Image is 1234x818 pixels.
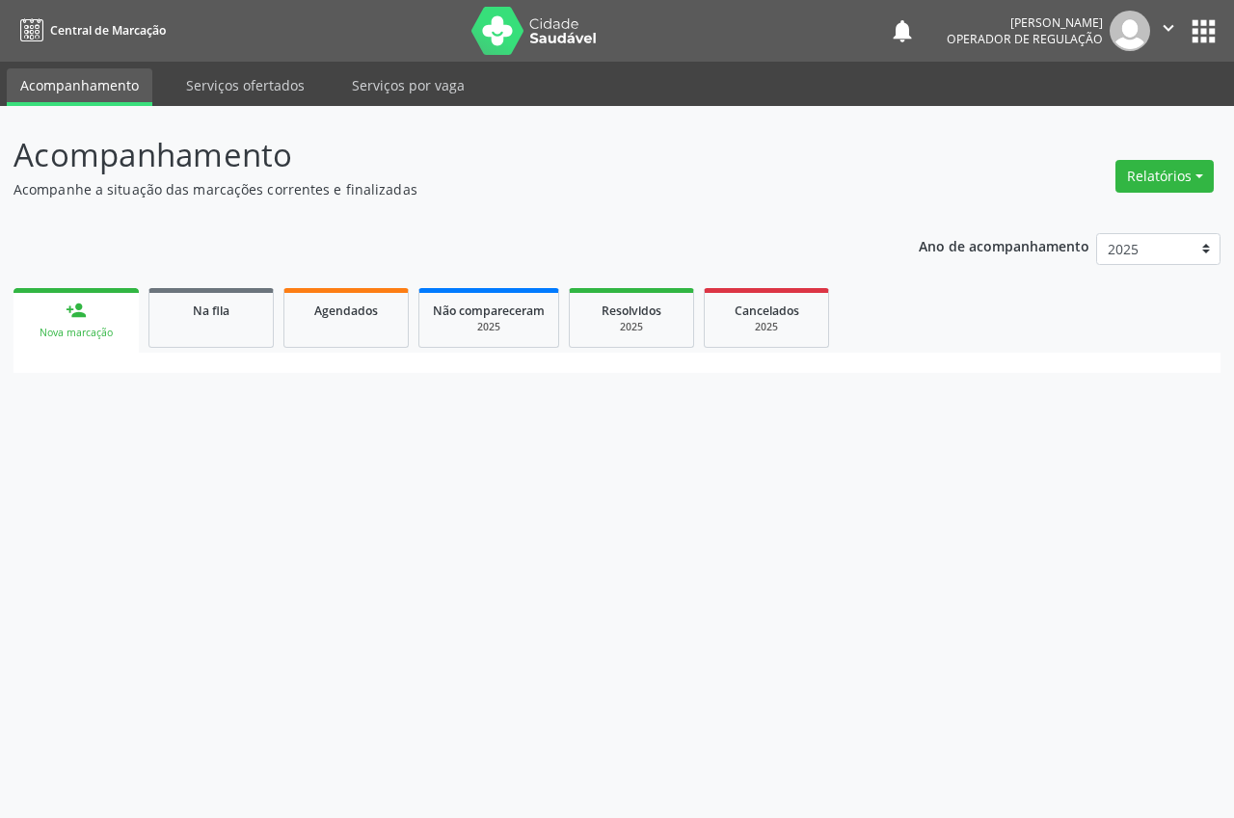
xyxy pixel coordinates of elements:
img: img [1110,11,1150,51]
p: Acompanhe a situação das marcações correntes e finalizadas [13,179,858,199]
div: [PERSON_NAME] [947,14,1103,31]
div: Nova marcação [27,326,125,340]
a: Serviços por vaga [338,68,478,102]
button: Relatórios [1115,160,1214,193]
span: Agendados [314,303,378,319]
span: Na fila [193,303,229,319]
div: 2025 [718,320,815,334]
span: Cancelados [735,303,799,319]
i:  [1158,17,1179,39]
span: Central de Marcação [50,22,166,39]
span: Não compareceram [433,303,545,319]
p: Ano de acompanhamento [919,233,1089,257]
div: 2025 [583,320,680,334]
a: Acompanhamento [7,68,152,106]
span: Operador de regulação [947,31,1103,47]
span: Resolvidos [602,303,661,319]
a: Central de Marcação [13,14,166,46]
div: 2025 [433,320,545,334]
p: Acompanhamento [13,131,858,179]
button: notifications [889,17,916,44]
a: Serviços ofertados [173,68,318,102]
button: apps [1187,14,1221,48]
button:  [1150,11,1187,51]
div: person_add [66,300,87,321]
